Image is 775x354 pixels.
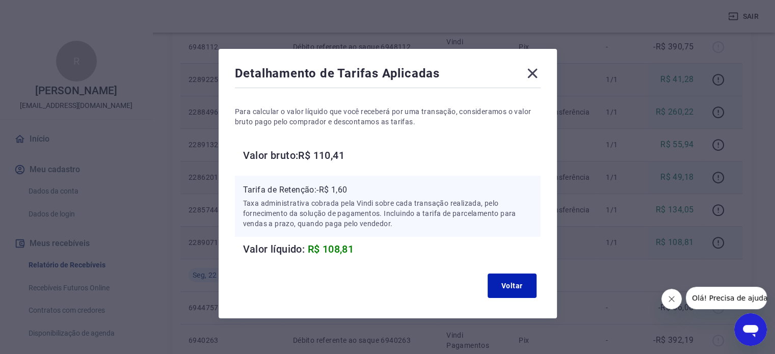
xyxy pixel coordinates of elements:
span: Olá! Precisa de ajuda? [6,7,86,15]
iframe: Mensagem da empresa [686,287,767,309]
h6: Valor bruto: R$ 110,41 [243,147,541,164]
p: Para calcular o valor líquido que você receberá por uma transação, consideramos o valor bruto pag... [235,106,541,127]
div: Detalhamento de Tarifas Aplicadas [235,65,541,86]
iframe: Botão para abrir a janela de mensagens [734,313,767,346]
h6: Valor líquido: [243,241,541,257]
p: Taxa administrativa cobrada pela Vindi sobre cada transação realizada, pelo fornecimento da soluç... [243,198,532,229]
span: R$ 108,81 [308,243,354,255]
button: Voltar [488,274,537,298]
p: Tarifa de Retenção: -R$ 1,60 [243,184,532,196]
iframe: Fechar mensagem [661,289,682,309]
